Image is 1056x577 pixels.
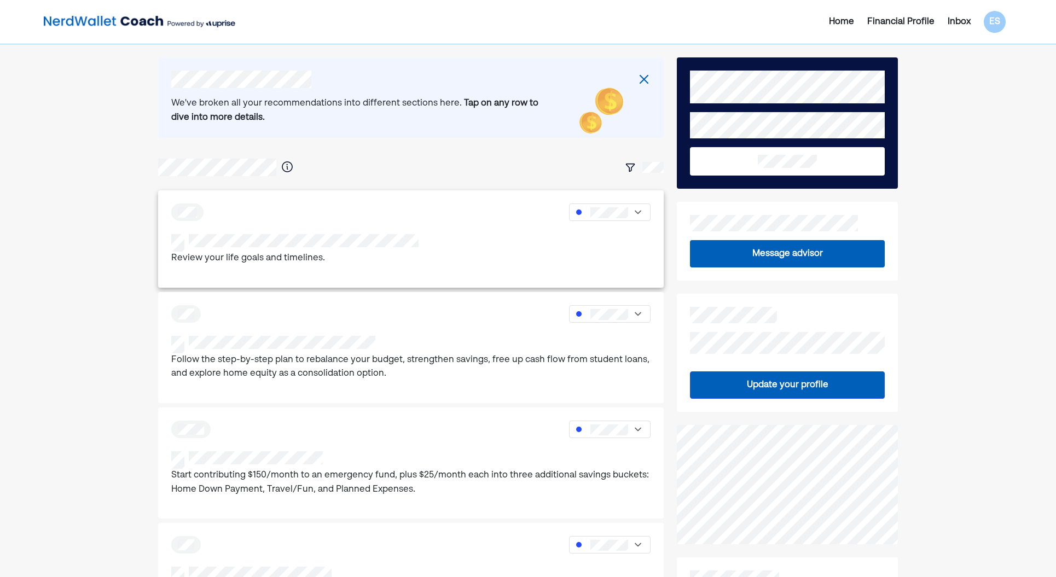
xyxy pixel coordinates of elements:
[948,15,971,28] div: Inbox
[171,353,651,381] p: Follow the step-by-step plan to rebalance your budget, strengthen savings, free up cash flow from...
[829,15,854,28] div: Home
[171,97,555,125] div: We've broken all your recommendations into different sections here.
[690,371,885,399] button: Update your profile
[171,99,538,122] b: Tap on any row to dive into more details.
[171,469,651,497] p: Start contributing $150/month to an emergency fund, plus $25/month each into three additional sav...
[984,11,1006,33] div: ES
[867,15,935,28] div: Financial Profile
[690,240,885,267] button: Message advisor
[171,252,419,266] p: Review your life goals and timelines.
